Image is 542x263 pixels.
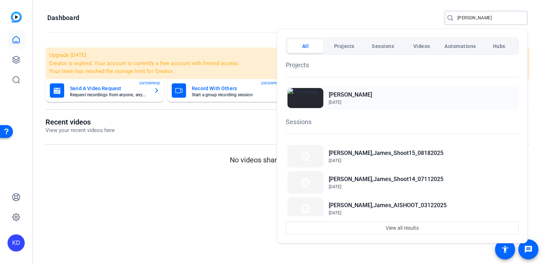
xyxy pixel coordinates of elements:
span: [DATE] [329,100,341,105]
img: Thumbnail [287,171,323,194]
h1: Projects [286,60,519,70]
h2: [PERSON_NAME] [329,91,372,99]
span: [DATE] [329,184,341,189]
h2: [PERSON_NAME],James_Shoot15_08182025 [329,149,443,157]
img: Thumbnail [287,88,323,108]
span: All [302,40,309,53]
span: Videos [413,40,430,53]
h2: [PERSON_NAME],James_AISHOOT_03122025 [329,201,447,210]
span: Automations [444,40,476,53]
button: View all results [286,221,519,234]
span: View all results [386,221,419,235]
img: Thumbnail [287,145,323,167]
h1: Sessions [286,117,519,127]
span: [DATE] [329,158,341,163]
span: Hubs [493,40,505,53]
img: Thumbnail [287,198,323,220]
span: Sessions [372,40,394,53]
h2: [PERSON_NAME],James_Shoot14_07112025 [329,175,443,184]
span: Projects [334,40,355,53]
span: [DATE] [329,210,341,215]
